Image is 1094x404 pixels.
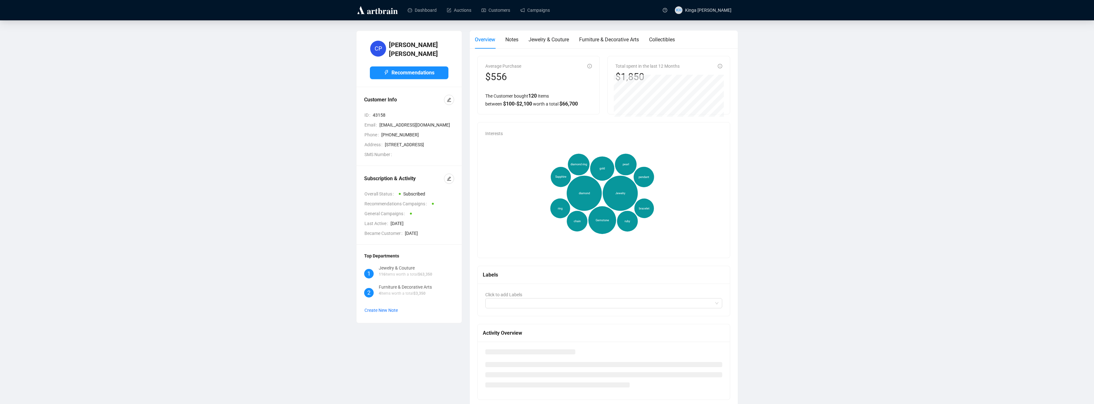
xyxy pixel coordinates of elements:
[615,64,680,69] span: Total spent in the last 12 Months
[447,98,451,102] span: edit
[447,2,471,18] a: Auctions
[379,291,432,297] p: Items worth a total
[558,206,563,211] span: ring
[385,141,454,148] span: [STREET_ADDRESS]
[639,206,649,210] span: bracelet
[364,230,405,237] span: Became Customer
[505,37,518,43] span: Notes
[370,66,448,79] button: Recommendations
[625,219,630,223] span: ruby
[405,230,454,237] span: [DATE]
[391,220,454,227] span: [DATE]
[447,176,451,181] span: edit
[599,166,605,171] span: gold
[364,96,444,104] div: Customer Info
[483,271,725,279] div: Labels
[528,93,537,99] span: 120
[485,292,522,297] span: Click to add Labels
[718,64,722,68] span: info-circle
[639,175,649,179] span: pendant
[364,220,391,227] span: Last Active
[520,2,550,18] a: Campaigns
[559,101,578,107] span: $ 66,700
[379,284,432,291] div: Furniture & Decorative Arts
[364,200,429,207] span: Recommendations Campaigns
[615,191,625,195] span: Jewelry
[579,191,590,195] span: diamond
[375,44,382,53] span: CP
[596,218,609,223] span: Gemstone
[418,272,432,277] span: $ 63,350
[475,37,495,43] span: Overview
[364,252,454,259] div: Top Departments
[413,291,426,296] span: $ 3,350
[364,190,396,197] span: Overall Status
[529,37,569,43] span: Jewelry & Couture
[373,112,454,119] span: 43158
[364,151,394,158] span: SMS Number
[367,288,370,297] span: 2
[649,37,675,43] span: Collectibles
[676,7,682,13] span: KH
[379,121,454,128] span: [EMAIL_ADDRESS][DOMAIN_NAME]
[364,112,373,119] span: ID
[389,40,448,58] h4: [PERSON_NAME] [PERSON_NAME]
[379,291,381,296] span: 4
[408,2,437,18] a: Dashboard
[381,131,454,138] span: [PHONE_NUMBER]
[579,37,639,43] span: Furniture & Decorative Arts
[685,8,731,13] span: Kinga [PERSON_NAME]
[367,269,370,278] span: 1
[485,92,592,108] div: The Customer bought Items between worth a total
[403,191,425,196] span: Subscribed
[555,175,566,179] span: Sapphire
[571,162,587,167] span: diamond ring
[587,64,592,68] span: info-circle
[574,219,581,223] span: chain
[384,70,389,75] span: thunderbolt
[485,131,503,136] span: Interests
[391,69,434,77] span: Recommendations
[379,264,432,271] div: Jewelry & Couture
[356,5,399,15] img: logo
[483,329,725,337] div: Activity Overview
[364,131,381,138] span: Phone
[485,64,521,69] span: Average Purchase
[364,210,407,217] span: General Campaigns
[481,2,510,18] a: Customers
[364,121,379,128] span: Email
[615,71,680,83] div: $1,850
[485,71,521,83] div: $556
[364,175,444,182] div: Subscription & Activity
[364,308,398,313] span: Create New Note
[364,141,385,148] span: Address
[663,8,667,12] span: question-circle
[503,101,532,107] span: $ 100 - $ 2,100
[364,305,398,315] button: Create New Note
[379,271,432,277] p: Items worth a total
[623,162,629,167] span: pearl
[379,272,385,277] span: 116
